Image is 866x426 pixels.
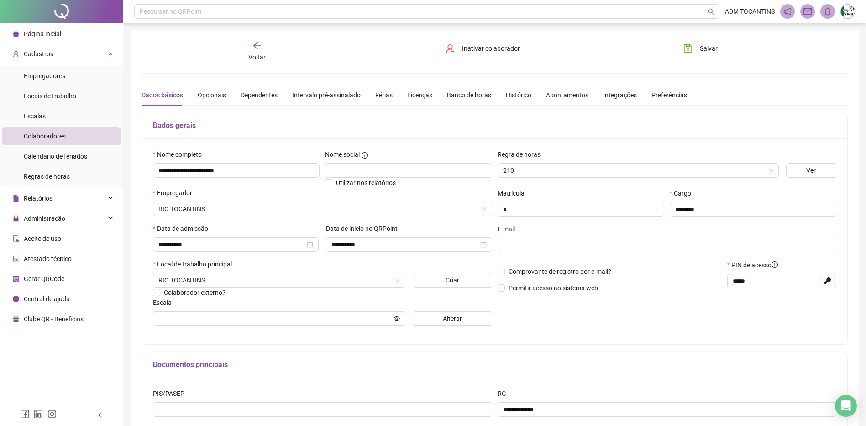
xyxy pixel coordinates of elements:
[292,90,361,100] div: Intervalo pré-assinalado
[786,163,836,178] button: Ver
[13,31,19,37] span: home
[700,43,718,53] span: Salvar
[447,90,491,100] div: Banco de horas
[153,359,836,370] h5: Documentos principais
[670,188,697,198] label: Cargo
[153,149,208,160] label: Nome completo
[708,8,714,15] span: search
[24,215,65,222] span: Administração
[375,90,393,100] div: Férias
[24,153,87,160] span: Calendário de feriados
[13,276,19,282] span: qrcode
[24,315,84,323] span: Clube QR - Beneficios
[198,90,226,100] div: Opcionais
[13,215,19,222] span: lock
[153,224,214,234] label: Data de admissão
[13,235,19,242] span: audit
[24,275,64,282] span: Gerar QRCode
[498,224,521,234] label: E-mail
[252,41,262,50] span: arrow-left
[509,268,611,275] span: Comprovante de registro por e-mail?
[506,90,531,100] div: Histórico
[20,410,29,419] span: facebook
[13,51,19,57] span: user-add
[24,255,72,262] span: Atestado técnico
[24,133,66,140] span: Colaboradores
[546,90,588,100] div: Apontamentos
[153,389,190,399] label: PIS/PASEP
[783,7,792,16] span: notification
[835,395,857,417] div: Open Intercom Messenger
[413,273,492,288] button: Criar
[97,412,103,418] span: left
[153,120,836,131] h5: Dados gerais
[503,164,773,177] span: 210
[446,275,459,285] span: Criar
[142,90,183,100] div: Dados básicos
[407,90,432,100] div: Licenças
[24,235,61,242] span: Aceite de uso
[841,5,855,18] img: 84443
[731,260,778,270] span: PIN de acesso
[683,44,693,53] span: save
[34,410,43,419] span: linkedin
[336,179,396,186] span: Utilizar nos relatórios
[24,30,61,37] span: Página inicial
[446,44,455,53] span: user-delete
[443,314,462,324] span: Alterar
[24,195,52,202] span: Relatórios
[806,165,816,176] span: Ver
[158,202,487,216] span: CONDOMINIO AMAZONIA EDIFICIO RIO TOCANTINS
[772,261,778,268] span: info-circle
[248,53,266,61] span: Voltar
[803,7,812,16] span: mail
[603,90,637,100] div: Integrações
[325,149,360,160] span: Nome social
[24,50,53,58] span: Cadastros
[24,173,70,180] span: Regras de horas
[439,41,527,56] button: Inativar colaborador
[498,149,546,160] label: Regra de horas
[362,152,368,159] span: info-circle
[47,410,57,419] span: instagram
[462,43,520,53] span: Inativar colaborador
[13,256,19,262] span: solution
[498,188,530,198] label: Matrícula
[13,195,19,202] span: file
[725,6,775,16] span: ADM TOCANTINS
[498,389,512,399] label: RG
[164,289,226,296] span: Colaborador externo?
[677,41,724,56] button: Salvar
[651,90,687,100] div: Preferências
[153,259,238,269] label: Local de trabalho principal
[394,315,400,322] span: eye
[13,316,19,322] span: gift
[153,188,198,198] label: Empregador
[824,7,832,16] span: bell
[24,295,70,303] span: Central de ajuda
[326,224,404,234] label: Data de início no QRPoint
[13,296,19,302] span: info-circle
[509,284,598,292] span: Permitir acesso ao sistema web
[413,311,492,326] button: Alterar
[24,92,76,100] span: Locais de trabalho
[241,90,278,100] div: Dependentes
[158,273,400,287] span: AV LUIZ VIANA FILHO, PARALELA - 41.730-101
[24,72,65,80] span: Empregadores
[24,112,46,120] span: Escalas
[153,298,178,308] label: Escala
